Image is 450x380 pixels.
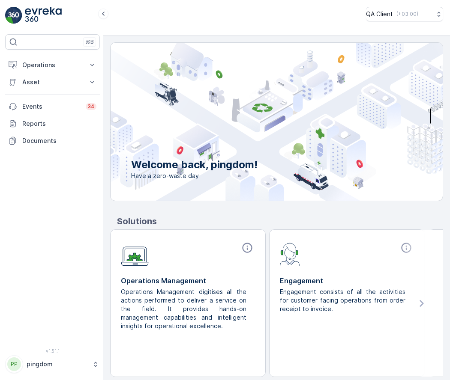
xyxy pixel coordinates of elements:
p: ⌘B [85,39,94,45]
p: pingdom [27,360,88,368]
p: 34 [87,103,95,110]
p: ( +03:00 ) [396,11,418,18]
a: Documents [5,132,100,149]
p: QA Client [366,10,393,18]
img: module-icon [121,242,149,266]
p: Engagement consists of all the activities for customer facing operations from order receipt to in... [280,288,407,313]
p: Solutions [117,215,443,228]
p: Operations Management [121,276,255,286]
p: Operations Management digitises all the actions performed to deliver a service on the field. It p... [121,288,248,330]
p: Operations [22,61,83,69]
img: module-icon [280,242,300,266]
div: PP [7,357,21,371]
span: v 1.51.1 [5,348,100,353]
button: PPpingdom [5,355,100,373]
span: Have a zero-waste day [131,172,258,180]
p: Reports [22,119,96,128]
img: logo [5,7,22,24]
button: QA Client(+03:00) [366,7,443,21]
img: logo_light-DOdMpM7g.png [25,7,62,24]
button: Operations [5,56,100,74]
p: Engagement [280,276,414,286]
button: Asset [5,74,100,91]
p: Documents [22,137,96,145]
img: city illustration [72,43,443,201]
p: Events [22,102,81,111]
p: Welcome back, pingdom! [131,158,258,172]
a: Events34 [5,98,100,115]
p: Asset [22,78,83,86]
a: Reports [5,115,100,132]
